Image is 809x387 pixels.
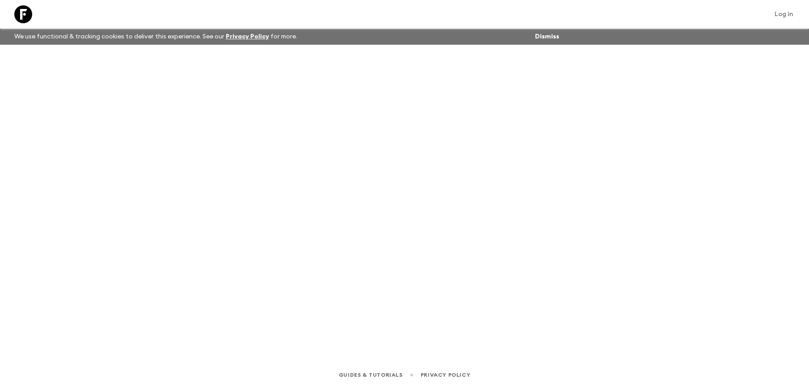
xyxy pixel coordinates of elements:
a: Guides & Tutorials [339,370,403,380]
a: Log in [770,8,798,21]
button: Dismiss [533,30,561,43]
p: We use functional & tracking cookies to deliver this experience. See our for more. [11,29,301,45]
a: Privacy Policy [421,370,470,380]
a: Privacy Policy [226,34,269,40]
